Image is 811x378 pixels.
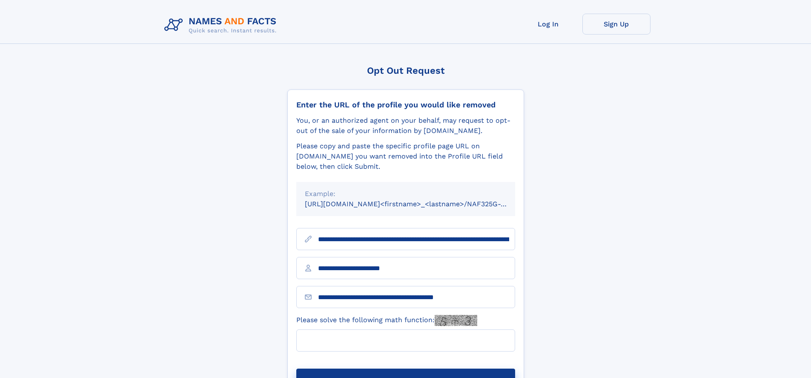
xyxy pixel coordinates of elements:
a: Log In [514,14,582,35]
label: Please solve the following math function: [296,315,477,326]
div: Enter the URL of the profile you would like removed [296,100,515,110]
a: Sign Up [582,14,651,35]
div: Example: [305,189,507,199]
small: [URL][DOMAIN_NAME]<firstname>_<lastname>/NAF325G-xxxxxxxx [305,200,531,208]
div: Please copy and paste the specific profile page URL on [DOMAIN_NAME] you want removed into the Pr... [296,141,515,172]
div: Opt Out Request [287,65,524,76]
div: You, or an authorized agent on your behalf, may request to opt-out of the sale of your informatio... [296,115,515,136]
img: Logo Names and Facts [161,14,284,37]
